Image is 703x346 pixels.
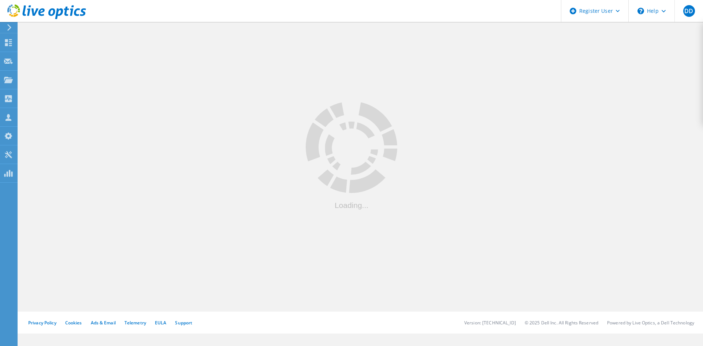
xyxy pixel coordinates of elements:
[637,8,644,14] svg: \n
[155,320,166,326] a: EULA
[7,15,86,21] a: Live Optics Dashboard
[175,320,192,326] a: Support
[464,320,516,326] li: Version: [TECHNICAL_ID]
[684,8,693,14] span: DD
[306,201,397,209] div: Loading...
[124,320,146,326] a: Telemetry
[525,320,598,326] li: © 2025 Dell Inc. All Rights Reserved
[607,320,694,326] li: Powered by Live Optics, a Dell Technology
[28,320,56,326] a: Privacy Policy
[65,320,82,326] a: Cookies
[91,320,116,326] a: Ads & Email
